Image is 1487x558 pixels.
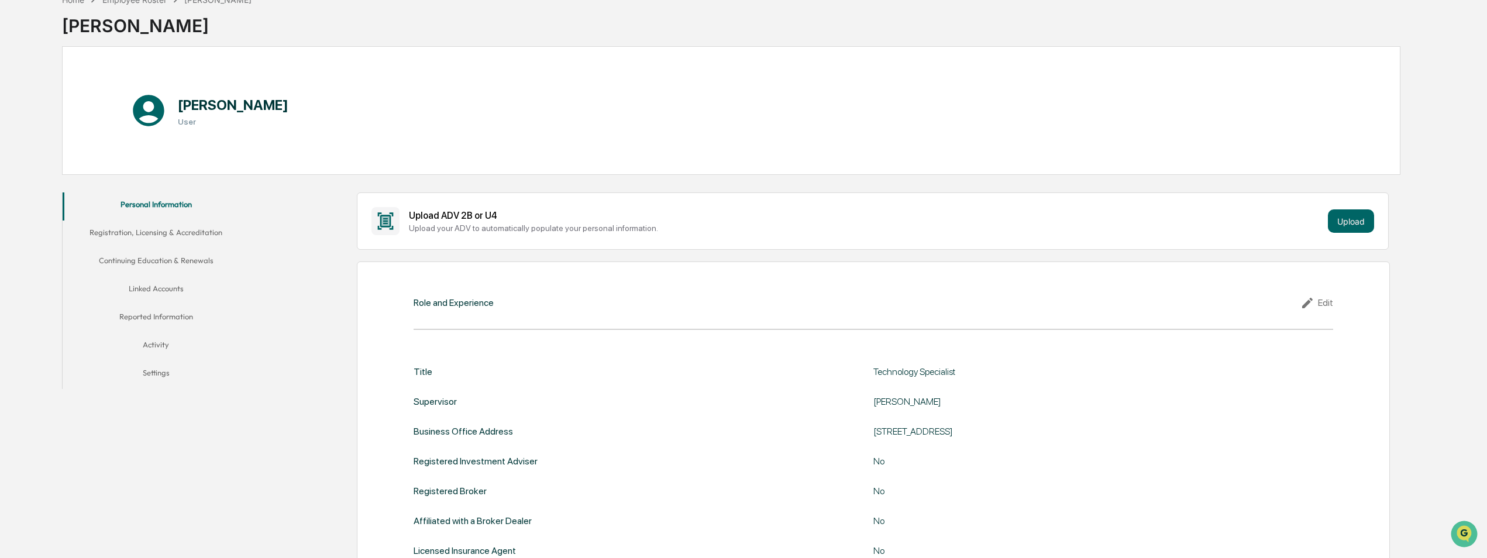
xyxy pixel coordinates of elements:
[1300,296,1333,310] div: Edit
[116,198,142,207] span: Pylon
[1450,519,1481,551] iframe: Open customer support
[414,297,494,308] div: Role and Experience
[63,192,249,221] button: Personal Information
[63,361,249,389] button: Settings
[63,305,249,333] button: Reported Information
[12,149,21,158] div: 🖐️
[178,97,288,113] h1: [PERSON_NAME]
[12,25,213,43] p: How can we help?
[63,192,249,389] div: secondary tabs example
[62,6,252,36] div: [PERSON_NAME]
[873,545,1166,556] div: No
[414,545,516,556] div: Licensed Insurance Agent
[873,426,1166,437] div: [STREET_ADDRESS]
[63,221,249,249] button: Registration, Licensing & Accreditation
[12,89,33,111] img: 1746055101610-c473b297-6a78-478c-a979-82029cc54cd1
[414,456,538,467] div: Registered Investment Adviser
[63,277,249,305] button: Linked Accounts
[63,333,249,361] button: Activity
[82,198,142,207] a: Powered byPylon
[199,93,213,107] button: Start new chat
[23,147,75,159] span: Preclearance
[409,223,1323,233] div: Upload your ADV to automatically populate your personal information.
[414,366,432,377] div: Title
[414,485,487,497] div: Registered Broker
[23,170,74,181] span: Data Lookup
[97,147,145,159] span: Attestations
[414,396,457,407] div: Supervisor
[873,485,1166,497] div: No
[414,515,532,526] div: Affiliated with a Broker Dealer
[7,165,78,186] a: 🔎Data Lookup
[85,149,94,158] div: 🗄️
[873,515,1166,526] div: No
[80,143,150,164] a: 🗄️Attestations
[40,89,192,101] div: Start new chat
[40,101,148,111] div: We're available if you need us!
[873,396,1166,407] div: [PERSON_NAME]
[63,249,249,277] button: Continuing Education & Renewals
[12,171,21,180] div: 🔎
[178,117,288,126] h3: User
[7,143,80,164] a: 🖐️Preclearance
[414,426,513,437] div: Business Office Address
[1328,209,1374,233] button: Upload
[873,456,1166,467] div: No
[873,366,1166,377] div: Technology Specialist
[409,210,1323,221] div: Upload ADV 2B or U4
